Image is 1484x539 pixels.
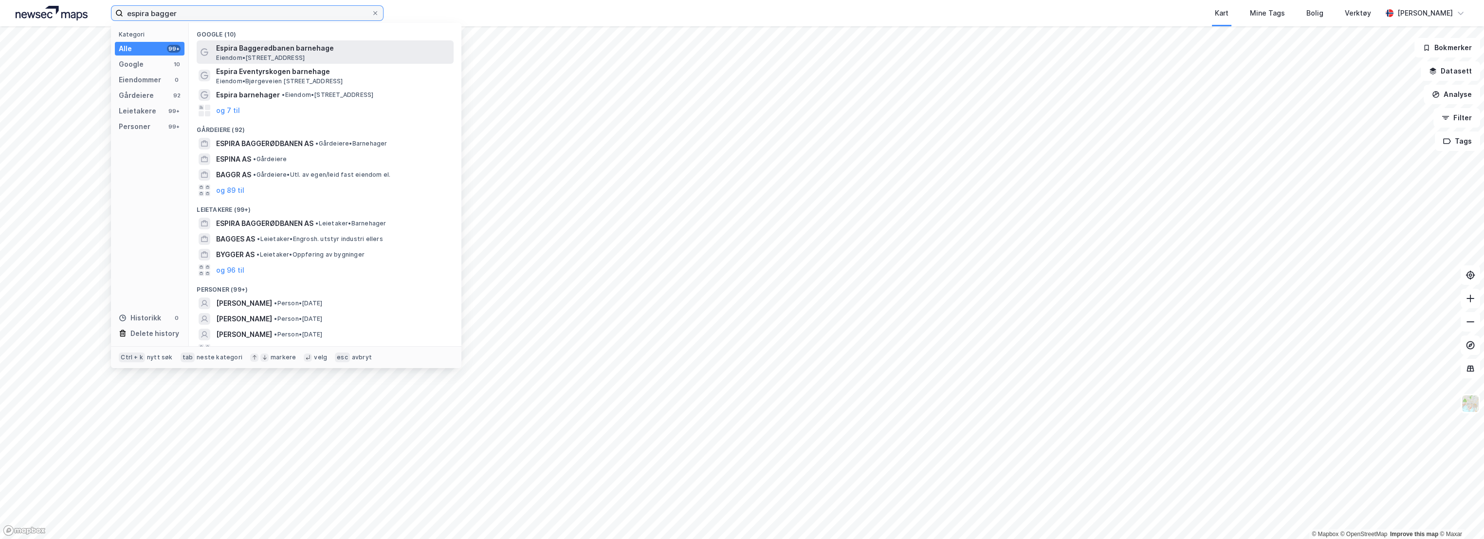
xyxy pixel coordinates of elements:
span: BAGGES AS [216,233,255,245]
span: ESPIRA BAGGERØDBANEN AS [216,218,313,229]
div: Google (10) [189,23,461,40]
span: ESPINA AS [216,153,251,165]
span: Gårdeiere [253,155,287,163]
span: Espira Eventyrskogen barnehage [216,66,450,77]
div: 92 [173,92,181,99]
img: logo.a4113a55bc3d86da70a041830d287a7e.svg [16,6,88,20]
div: Historikk [119,312,161,324]
a: Improve this map [1390,531,1438,538]
div: 0 [173,314,181,322]
button: og 96 til [216,344,244,356]
span: ESPIRA BAGGERØDBANEN AS [216,138,313,149]
span: Eiendom • [STREET_ADDRESS] [282,91,373,99]
div: markere [271,353,296,361]
div: Google [119,58,144,70]
div: 99+ [167,107,181,115]
span: • [253,171,256,178]
div: Verktøy [1345,7,1371,19]
div: Leietakere (99+) [189,198,461,216]
span: • [282,91,285,98]
span: • [274,331,277,338]
div: esc [335,353,350,362]
span: • [315,220,318,227]
div: Bolig [1306,7,1323,19]
span: BYGGER AS [216,249,255,260]
span: Gårdeiere • Utl. av egen/leid fast eiendom el. [253,171,390,179]
button: Analyse [1424,85,1480,104]
div: Eiendommer [119,74,161,86]
span: Leietaker • Engrosh. utstyr industri ellers [257,235,383,243]
img: Z [1461,394,1480,413]
div: 0 [173,76,181,84]
div: velg [314,353,327,361]
div: [PERSON_NAME] [1397,7,1453,19]
div: nytt søk [147,353,173,361]
span: • [257,235,260,242]
span: [PERSON_NAME] [216,313,272,325]
span: Leietaker • Oppføring av bygninger [256,251,365,259]
input: Søk på adresse, matrikkel, gårdeiere, leietakere eller personer [123,6,371,20]
span: Espira Baggerødbanen barnehage [216,42,450,54]
div: Personer (99+) [189,278,461,296]
span: • [274,315,277,322]
div: 10 [173,60,181,68]
div: Alle [119,43,132,55]
button: og 96 til [216,264,244,276]
span: • [274,299,277,307]
span: Person • [DATE] [274,299,322,307]
span: [PERSON_NAME] [216,329,272,340]
div: Kontrollprogram for chat [1435,492,1484,539]
span: BAGGR AS [216,169,251,181]
div: Kategori [119,31,184,38]
button: Bokmerker [1414,38,1480,57]
a: Mapbox homepage [3,525,46,536]
span: • [315,140,318,147]
a: OpenStreetMap [1340,531,1388,538]
div: 99+ [167,45,181,53]
div: neste kategori [197,353,242,361]
a: Mapbox [1312,531,1338,538]
span: • [253,155,256,163]
div: Kart [1215,7,1228,19]
span: Person • [DATE] [274,315,322,323]
span: Espira barnehager [216,89,280,101]
div: Leietakere [119,105,156,117]
div: Gårdeiere (92) [189,118,461,136]
span: Person • [DATE] [274,331,322,338]
div: Personer [119,121,150,132]
button: Filter [1433,108,1480,128]
span: • [256,251,259,258]
span: Eiendom • Bjørgeveien [STREET_ADDRESS] [216,77,343,85]
span: Leietaker • Barnehager [315,220,386,227]
button: og 7 til [216,105,240,116]
button: Datasett [1421,61,1480,81]
div: Mine Tags [1250,7,1285,19]
span: [PERSON_NAME] [216,297,272,309]
div: Gårdeiere [119,90,154,101]
span: Gårdeiere • Barnehager [315,140,387,148]
div: avbryt [352,353,372,361]
button: Tags [1435,131,1480,151]
div: Delete history [130,328,179,339]
div: tab [181,353,195,362]
span: Eiendom • [STREET_ADDRESS] [216,54,305,62]
div: 99+ [167,123,181,130]
div: Ctrl + k [119,353,145,362]
button: og 89 til [216,185,244,196]
iframe: Chat Widget [1435,492,1484,539]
